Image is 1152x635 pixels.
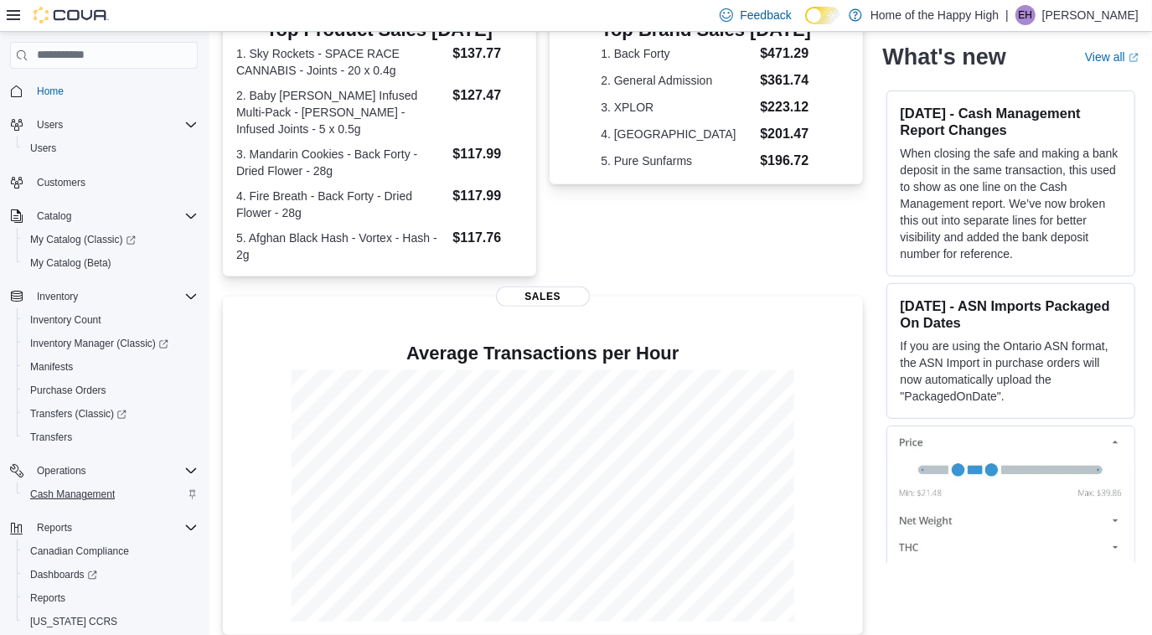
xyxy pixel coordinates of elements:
[805,24,806,25] span: Dark Mode
[30,384,106,397] span: Purchase Orders
[37,464,86,478] span: Operations
[23,612,198,632] span: Washington CCRS
[236,230,446,263] dt: 5. Afghan Black Hash - Vortex - Hash - 2g
[23,427,198,447] span: Transfers
[236,188,446,221] dt: 4. Fire Breath - Back Forty - Dried Flower - 28g
[23,404,198,424] span: Transfers (Classic)
[17,137,204,160] button: Users
[1042,5,1139,25] p: [PERSON_NAME]
[23,612,124,632] a: [US_STATE] CCRS
[23,357,80,377] a: Manifests
[23,230,142,250] a: My Catalog (Classic)
[37,209,71,223] span: Catalog
[452,44,522,64] dd: $137.77
[3,285,204,308] button: Inventory
[30,591,65,605] span: Reports
[760,44,811,64] dd: $471.29
[23,588,72,608] a: Reports
[23,138,63,158] a: Users
[3,204,204,228] button: Catalog
[30,81,70,101] a: Home
[23,380,198,400] span: Purchase Orders
[30,360,73,374] span: Manifests
[805,7,840,24] input: Dark Mode
[37,85,64,98] span: Home
[37,176,85,189] span: Customers
[901,297,1121,331] h3: [DATE] - ASN Imports Packaged On Dates
[496,287,590,307] span: Sales
[23,253,118,273] a: My Catalog (Beta)
[17,308,204,332] button: Inventory Count
[1085,50,1139,64] a: View allExternal link
[30,488,115,501] span: Cash Management
[30,337,168,350] span: Inventory Manager (Classic)
[23,357,198,377] span: Manifests
[23,138,198,158] span: Users
[236,146,446,179] dt: 3. Mandarin Cookies - Back Forty - Dried Flower - 28g
[601,72,753,89] dt: 2. General Admission
[17,539,204,563] button: Canadian Compliance
[30,172,198,193] span: Customers
[452,186,522,206] dd: $117.99
[30,173,92,193] a: Customers
[34,7,109,23] img: Cova
[3,516,204,539] button: Reports
[30,80,198,101] span: Home
[17,228,204,251] a: My Catalog (Classic)
[23,565,198,585] span: Dashboards
[17,251,204,275] button: My Catalog (Beta)
[17,563,204,586] a: Dashboards
[1019,5,1033,25] span: EH
[760,151,811,171] dd: $196.72
[30,287,85,307] button: Inventory
[30,115,70,135] button: Users
[23,541,136,561] a: Canadian Compliance
[901,105,1121,138] h3: [DATE] - Cash Management Report Changes
[30,142,56,155] span: Users
[3,459,204,483] button: Operations
[30,407,127,421] span: Transfers (Classic)
[3,79,204,103] button: Home
[870,5,999,25] p: Home of the Happy High
[3,113,204,137] button: Users
[1129,53,1139,63] svg: External link
[30,518,79,538] button: Reports
[37,521,72,534] span: Reports
[23,565,104,585] a: Dashboards
[30,287,198,307] span: Inventory
[23,333,175,354] a: Inventory Manager (Classic)
[23,333,198,354] span: Inventory Manager (Classic)
[30,233,136,246] span: My Catalog (Classic)
[30,431,72,444] span: Transfers
[17,332,204,355] a: Inventory Manager (Classic)
[30,568,97,581] span: Dashboards
[452,228,522,248] dd: $117.76
[23,253,198,273] span: My Catalog (Beta)
[30,518,198,538] span: Reports
[17,379,204,402] button: Purchase Orders
[30,461,93,481] button: Operations
[236,45,446,79] dt: 1. Sky Rockets - SPACE RACE CANNABIS - Joints - 20 x 0.4g
[17,586,204,610] button: Reports
[17,610,204,633] button: [US_STATE] CCRS
[23,588,198,608] span: Reports
[1015,5,1036,25] div: Evelyn Horner
[30,115,198,135] span: Users
[37,118,63,132] span: Users
[452,144,522,164] dd: $117.99
[23,404,133,424] a: Transfers (Classic)
[17,483,204,506] button: Cash Management
[30,206,78,226] button: Catalog
[17,402,204,426] a: Transfers (Classic)
[23,427,79,447] a: Transfers
[760,70,811,90] dd: $361.74
[17,355,204,379] button: Manifests
[23,484,198,504] span: Cash Management
[30,461,198,481] span: Operations
[23,310,108,330] a: Inventory Count
[30,615,117,628] span: [US_STATE] CCRS
[601,126,753,142] dt: 4. [GEOGRAPHIC_DATA]
[37,290,78,303] span: Inventory
[740,7,791,23] span: Feedback
[23,541,198,561] span: Canadian Compliance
